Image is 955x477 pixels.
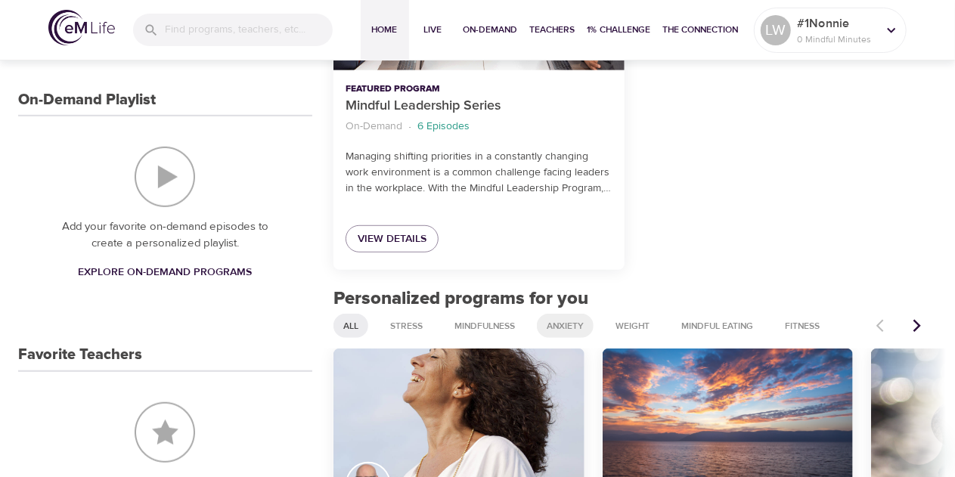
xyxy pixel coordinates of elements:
[346,82,612,96] p: Featured Program
[346,225,439,253] a: View Details
[408,116,411,137] li: ·
[346,116,612,137] nav: breadcrumb
[445,320,524,333] span: Mindfulness
[606,314,659,338] div: Weight
[380,314,433,338] div: Stress
[135,147,195,207] img: On-Demand Playlist
[588,22,651,38] span: 1% Challenge
[537,314,594,338] div: Anxiety
[48,218,282,252] p: Add your favorite on-demand episodes to create a personalized playlist.
[606,320,659,333] span: Weight
[901,309,934,342] button: Next items
[367,22,403,38] span: Home
[78,263,252,282] span: Explore On-Demand Programs
[672,320,762,333] span: Mindful Eating
[776,320,829,333] span: Fitness
[333,288,934,310] h2: Personalized programs for you
[165,14,333,46] input: Find programs, teachers, etc...
[346,149,612,197] p: Managing shifting priorities in a constantly changing work environment is a common challenge faci...
[797,33,877,46] p: 0 Mindful Minutes
[18,91,156,109] h3: On-Demand Playlist
[671,314,763,338] div: Mindful Eating
[538,320,593,333] span: Anxiety
[530,22,575,38] span: Teachers
[358,230,426,249] span: View Details
[18,346,142,364] h3: Favorite Teachers
[135,402,195,463] img: Favorite Teachers
[895,417,943,465] iframe: Button to launch messaging window
[346,96,612,116] p: Mindful Leadership Series
[381,320,432,333] span: Stress
[333,314,368,338] div: All
[663,22,739,38] span: The Connection
[464,22,518,38] span: On-Demand
[334,320,367,333] span: All
[797,14,877,33] p: #1Nonnie
[417,119,470,135] p: 6 Episodes
[775,314,829,338] div: Fitness
[445,314,525,338] div: Mindfulness
[48,10,115,45] img: logo
[72,259,258,287] a: Explore On-Demand Programs
[761,15,791,45] div: LW
[415,22,451,38] span: Live
[346,119,402,135] p: On-Demand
